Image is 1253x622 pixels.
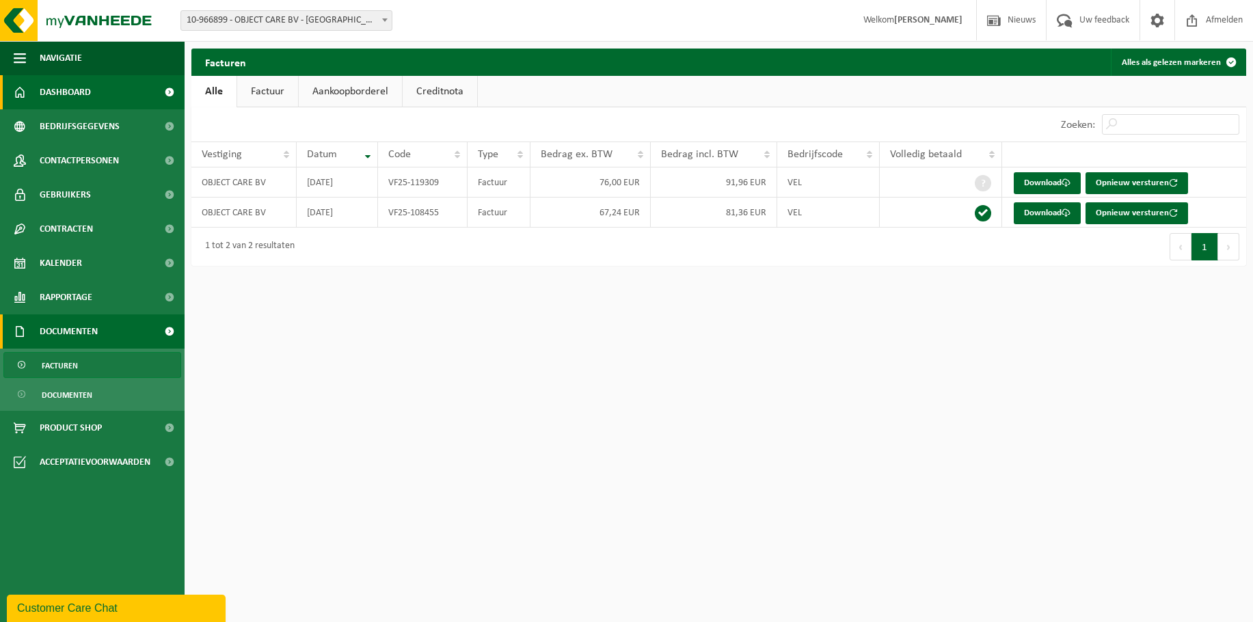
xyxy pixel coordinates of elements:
[181,11,392,30] span: 10-966899 - OBJECT CARE BV - DENDERMONDE
[180,10,392,31] span: 10-966899 - OBJECT CARE BV - DENDERMONDE
[1191,233,1218,260] button: 1
[3,352,181,378] a: Facturen
[403,76,477,107] a: Creditnota
[237,76,298,107] a: Factuur
[40,445,150,479] span: Acceptatievoorwaarden
[787,149,843,160] span: Bedrijfscode
[191,76,237,107] a: Alle
[297,198,378,228] td: [DATE]
[890,149,962,160] span: Volledig betaald
[388,149,411,160] span: Code
[40,41,82,75] span: Navigatie
[40,75,91,109] span: Dashboard
[1014,172,1081,194] a: Download
[191,198,297,228] td: OBJECT CARE BV
[661,149,738,160] span: Bedrag incl. BTW
[202,149,242,160] span: Vestiging
[40,246,82,280] span: Kalender
[1170,233,1191,260] button: Previous
[40,280,92,314] span: Rapportage
[541,149,612,160] span: Bedrag ex. BTW
[40,314,98,349] span: Documenten
[777,167,880,198] td: VEL
[1061,120,1095,131] label: Zoeken:
[40,411,102,445] span: Product Shop
[191,167,297,198] td: OBJECT CARE BV
[198,234,295,259] div: 1 tot 2 van 2 resultaten
[40,144,119,178] span: Contactpersonen
[191,49,260,75] h2: Facturen
[530,167,651,198] td: 76,00 EUR
[1218,233,1239,260] button: Next
[42,353,78,379] span: Facturen
[378,167,468,198] td: VF25-119309
[777,198,880,228] td: VEL
[378,198,468,228] td: VF25-108455
[478,149,498,160] span: Type
[7,592,228,622] iframe: chat widget
[3,381,181,407] a: Documenten
[297,167,378,198] td: [DATE]
[468,167,530,198] td: Factuur
[1014,202,1081,224] a: Download
[894,15,962,25] strong: [PERSON_NAME]
[651,167,778,198] td: 91,96 EUR
[1086,202,1188,224] button: Opnieuw versturen
[299,76,402,107] a: Aankoopborderel
[468,198,530,228] td: Factuur
[42,382,92,408] span: Documenten
[307,149,337,160] span: Datum
[530,198,651,228] td: 67,24 EUR
[40,212,93,246] span: Contracten
[1086,172,1188,194] button: Opnieuw versturen
[651,198,778,228] td: 81,36 EUR
[40,178,91,212] span: Gebruikers
[1111,49,1245,76] button: Alles als gelezen markeren
[40,109,120,144] span: Bedrijfsgegevens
